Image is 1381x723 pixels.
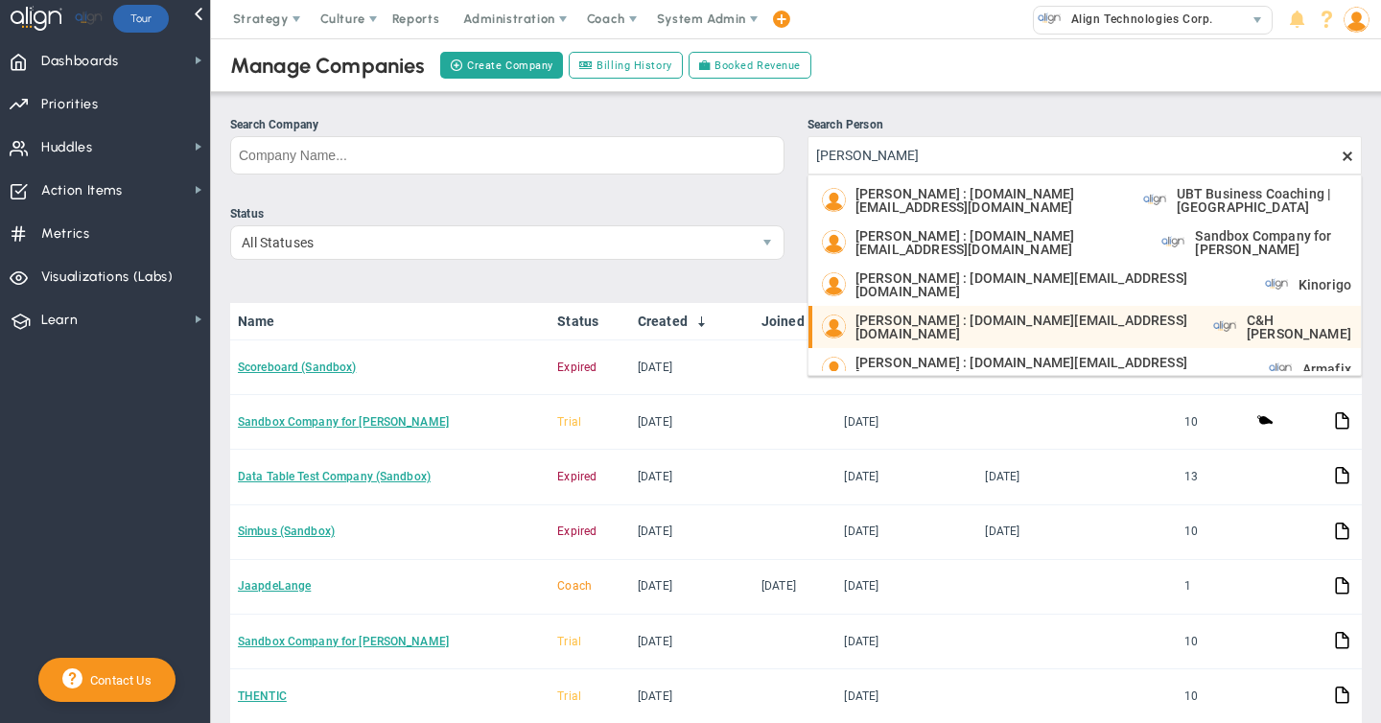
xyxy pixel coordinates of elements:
span: Trial [557,415,581,429]
img: Victoria Chattell [822,315,846,338]
td: 10 [1177,395,1249,450]
a: Scoreboard (Sandbox) [238,361,356,374]
a: Name [238,314,542,329]
span: clear [1362,148,1377,163]
img: C&H Stedman [1213,315,1237,338]
span: Armafix [1302,362,1351,376]
span: Expired [557,470,597,483]
td: 13 [1177,450,1249,504]
a: Simbus (Sandbox) [238,525,335,538]
img: Armafix [1269,357,1293,381]
span: Coach [557,579,592,593]
span: Visualizations (Labs) [41,257,174,297]
span: All Statuses [231,226,751,259]
img: Sandbox Company for Shanna Renton [1161,230,1185,254]
div: Status [230,205,784,223]
img: Victoria Chattell [822,272,846,296]
a: Sandbox Company for [PERSON_NAME] [238,415,449,429]
span: Coach [587,12,625,26]
a: Sandbox Company for [PERSON_NAME] [238,635,449,648]
span: [PERSON_NAME] : [DOMAIN_NAME][EMAIL_ADDRESS][DOMAIN_NAME] [855,271,1246,298]
input: Search Company [230,136,784,175]
a: JaapdeLange [238,579,311,593]
span: Priorities [41,84,99,125]
span: select [1244,7,1272,34]
button: Create Company [440,52,563,79]
td: [DATE] [836,505,977,560]
td: [DATE] [754,560,836,615]
img: Victoria Chattell [822,188,846,212]
span: System Admin [657,12,746,26]
div: Search Company [230,116,784,134]
td: [DATE] [836,395,977,450]
a: THENTIC [238,689,287,703]
a: Status [557,314,621,329]
td: 10 [1177,505,1249,560]
td: 1 [1177,560,1249,615]
a: Joined [761,314,829,329]
span: UBT Business Coaching | [GEOGRAPHIC_DATA] [1177,187,1351,214]
a: Billing History [569,52,683,79]
span: Sandbox Company for [PERSON_NAME] [1195,229,1351,256]
span: Expired [557,525,597,538]
td: [DATE] [630,395,754,450]
td: [DATE] [836,560,977,615]
input: Search Person [808,136,1362,175]
td: [DATE] [630,615,754,669]
a: Data Table Test Company (Sandbox) [238,470,431,483]
span: Trial [557,689,581,703]
span: Dashboards [41,41,119,82]
img: 10991.Company.photo [1038,7,1062,31]
td: [DATE] [630,340,754,395]
span: Align Technologies Corp. [1062,7,1213,32]
span: Kinorigo [1299,278,1351,292]
span: Trial [557,635,581,648]
span: Strategy [233,12,289,26]
img: Kinorigo [1265,272,1289,296]
td: [DATE] [836,615,977,669]
span: Expired [557,361,597,374]
td: 10 [1177,615,1249,669]
a: Created [638,314,746,329]
span: Administration [463,12,554,26]
span: Huddles [41,128,93,168]
img: Victoria Chattell [822,357,846,381]
td: [DATE] [630,450,754,504]
td: [DATE] [977,505,1065,560]
div: Search Person [808,116,1362,134]
a: Booked Revenue [689,52,811,79]
span: Culture [320,12,365,26]
span: [PERSON_NAME] : [DOMAIN_NAME][EMAIL_ADDRESS][DOMAIN_NAME] [855,314,1194,340]
span: Contact Us [82,673,152,688]
span: [PERSON_NAME] : [DOMAIN_NAME][EMAIL_ADDRESS][DOMAIN_NAME] [855,187,1124,214]
td: [DATE] [977,450,1065,504]
td: [DATE] [630,560,754,615]
img: UBT Business Coaching | United Kingdom [1143,188,1167,212]
div: Manage Companies [230,53,426,79]
img: 50249.Person.photo [1344,7,1369,33]
span: Metrics [41,214,90,254]
span: Action Items [41,171,123,211]
span: Learn [41,300,78,340]
span: select [751,226,784,259]
td: [DATE] [836,450,977,504]
img: Victoria Chattell [822,230,846,254]
span: [PERSON_NAME] : [DOMAIN_NAME][EMAIL_ADDRESS][DOMAIN_NAME] [855,229,1143,256]
td: [DATE] [630,505,754,560]
span: C&H [PERSON_NAME] [1247,314,1351,340]
span: [PERSON_NAME] : [DOMAIN_NAME][EMAIL_ADDRESS][DOMAIN_NAME] [855,356,1250,383]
